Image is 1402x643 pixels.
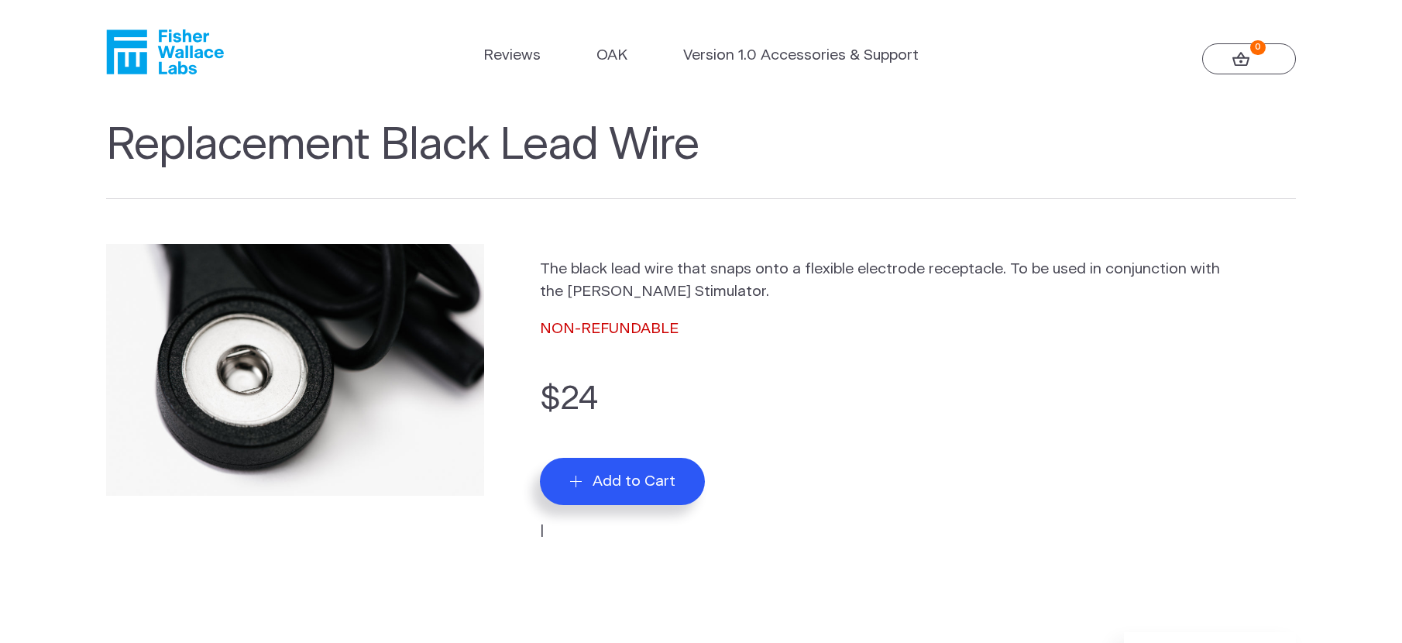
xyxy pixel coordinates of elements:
strong: 0 [1250,40,1265,55]
span: NON-REFUNDABLE [540,321,679,336]
img: Replacement Black Lead Wire [106,244,484,496]
form: | [540,374,1296,542]
a: Version 1.0 Accessories & Support [683,45,919,67]
a: Reviews [483,45,541,67]
p: $24 [540,374,1296,425]
button: Add to Cart [540,458,705,505]
span: Add to Cart [593,473,675,490]
a: OAK [596,45,627,67]
h1: Replacement Black Lead Wire [106,119,1296,200]
p: The black lead wire that snaps onto a flexible electrode receptacle. To be used in conjunction wi... [540,259,1225,304]
a: Fisher Wallace [106,29,224,74]
a: 0 [1202,43,1296,74]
